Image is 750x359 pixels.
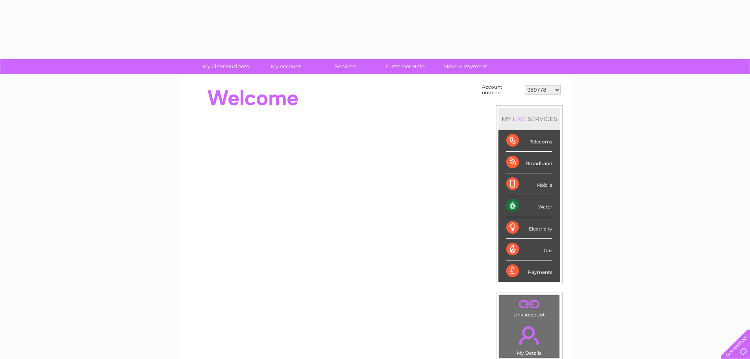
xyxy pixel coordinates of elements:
div: Broadband [506,152,552,173]
a: Services [313,59,378,74]
a: My Clear Business [193,59,258,74]
div: Payments [506,260,552,282]
div: Telecoms [506,130,552,152]
a: My Account [253,59,318,74]
a: Customer Help [373,59,438,74]
td: Link Account [499,295,560,320]
div: MY SERVICES [498,108,560,130]
div: Mobile [506,173,552,195]
div: Water [506,195,552,217]
a: . [501,322,557,349]
div: LIVE [511,115,528,123]
td: Account number [480,82,523,97]
a: . [501,297,557,311]
td: My Details [499,320,560,358]
div: Gas [506,239,552,260]
div: Electricity [506,217,552,239]
a: Make A Payment [433,59,498,74]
